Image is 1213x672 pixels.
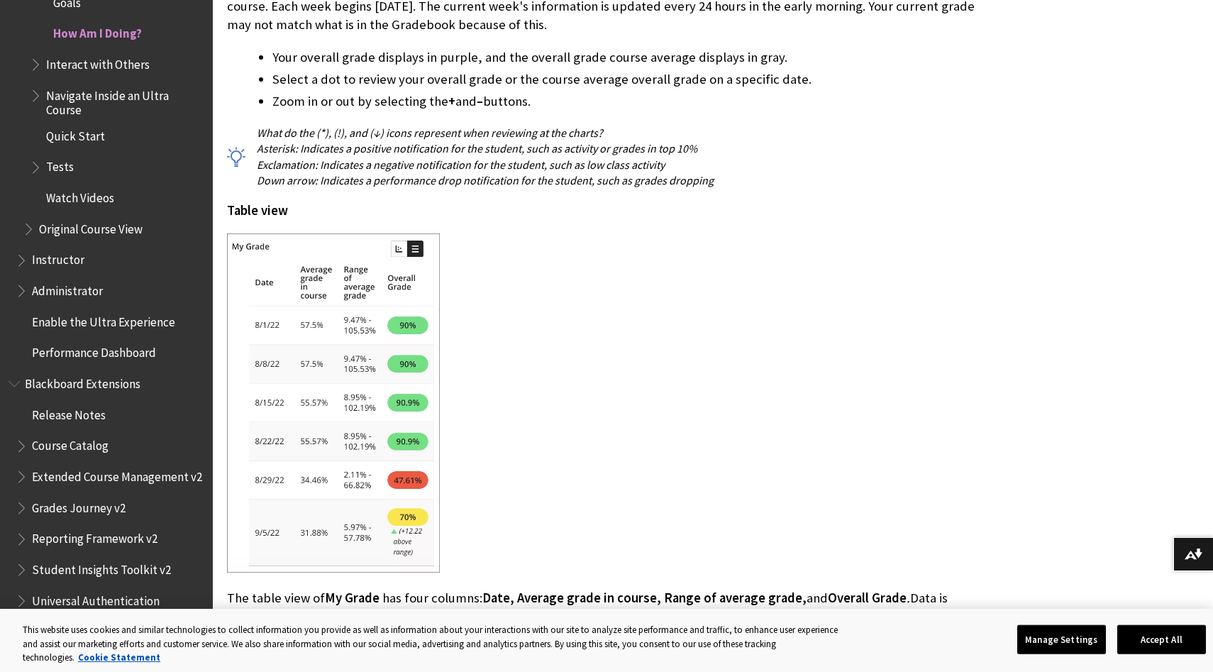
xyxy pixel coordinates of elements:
a: More information about your privacy, opens in a new tab [78,651,160,663]
span: Watch Videos [46,186,114,205]
li: Select a dot to review your overall grade or the course average overall grade on a specific date. [272,70,989,89]
span: Instructor [32,248,84,268]
span: Tests [46,155,74,175]
span: My Grade [325,590,380,606]
span: Performance Dashboard [32,341,156,360]
span: How Am I Doing? [53,22,142,41]
span: Date, Average grade in course, Range of average grade, [482,590,807,606]
span: . [907,590,910,606]
img: Image of the My Grade table, with rows showing the student's grade by week with color-coded perce... [227,233,440,573]
span: Original Course View [39,217,143,236]
span: + [448,93,455,109]
span: Blackboard Extensions [25,372,140,391]
span: Administrator [32,279,103,298]
p: What do the (*), (!), and (↓) icons represent when reviewing at the charts? Asterisk: Indicates a... [227,125,989,189]
span: Release Notes [32,403,106,422]
span: Interact with Others [46,53,150,72]
span: Reporting Framework v2 [32,527,157,546]
span: Navigate Inside an Ultra Course [46,84,203,117]
nav: Book outline for Blackboard Extensions [9,372,204,622]
span: Extended Course Management v2 [32,465,202,484]
p: The table view of has four columns: and Data is presented in rows organized by week. Each week be... [227,589,989,645]
div: This website uses cookies and similar technologies to collect information you provide as well as ... [23,623,849,665]
span: Grades Journey v2 [32,496,126,515]
span: – [477,93,483,109]
span: Student Insights Toolkit v2 [32,558,171,577]
span: Universal Authentication Solution v2 [32,589,203,622]
span: Quick Start [46,124,105,143]
li: Zoom in or out by selecting the and buttons. [272,92,989,111]
button: Manage Settings [1017,624,1106,654]
span: Table view [227,202,288,219]
button: Accept All [1117,624,1206,654]
span: Course Catalog [32,434,109,453]
li: Your overall grade displays in purple, and the overall grade course average displays in gray. [272,48,989,67]
span: Overall Grade [828,590,907,606]
span: Enable the Ultra Experience [32,310,175,329]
